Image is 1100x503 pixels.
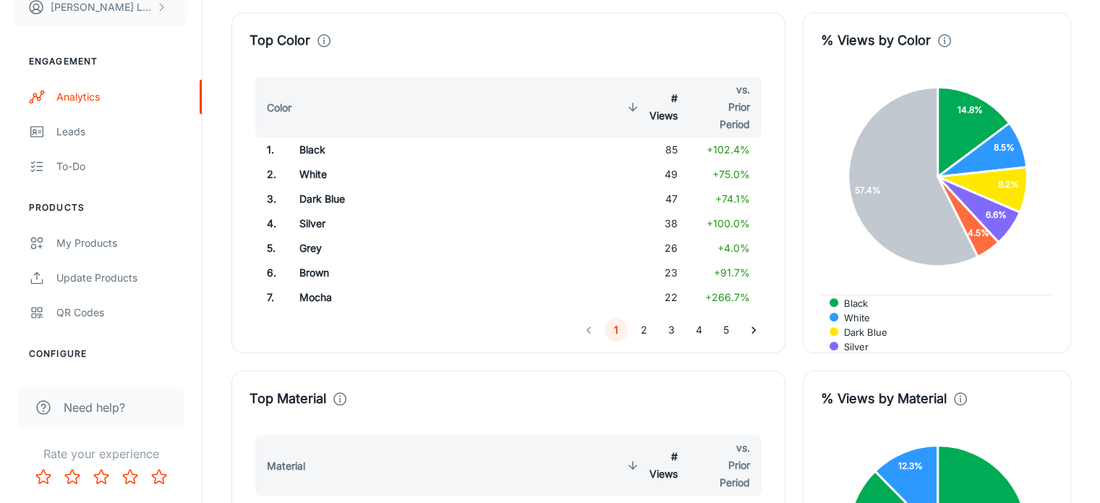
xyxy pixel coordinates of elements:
[288,187,511,211] td: Dark Blue
[56,235,187,251] div: My Products
[707,143,750,156] span: +102.4%
[833,297,868,310] span: Black
[56,89,187,105] div: Analytics
[632,318,655,342] button: Go to page 2
[116,462,145,491] button: Rate 4 star
[833,311,870,324] span: White
[717,242,750,254] span: +4.0%
[575,318,767,342] nav: pagination navigation
[288,162,511,187] td: White
[612,285,689,310] td: 22
[701,81,750,133] span: vs. Prior Period
[612,187,689,211] td: 47
[56,305,187,321] div: QR Codes
[707,217,750,229] span: +100.0%
[623,90,678,124] span: # Views
[250,30,310,51] h4: Top Color
[288,285,511,310] td: Mocha
[267,99,310,117] span: Color
[250,285,288,310] td: 7 .
[87,462,116,491] button: Rate 3 star
[288,138,511,162] td: Black
[623,448,678,483] span: # Views
[56,124,187,140] div: Leads
[742,318,765,342] button: Go to next page
[612,261,689,285] td: 23
[250,162,288,187] td: 2 .
[687,318,710,342] button: Go to page 4
[821,389,947,409] h4: % Views by Material
[833,340,869,353] span: Silver
[612,162,689,187] td: 49
[288,211,511,236] td: Silver
[250,138,288,162] td: 1 .
[821,30,931,51] h4: % Views by Color
[612,236,689,261] td: 26
[250,261,288,285] td: 6 .
[833,326,887,339] span: Dark Blue
[250,187,288,211] td: 3 .
[712,168,750,180] span: +75.0%
[612,138,689,162] td: 85
[56,270,187,286] div: Update Products
[701,439,750,491] span: vs. Prior Period
[705,291,750,303] span: +266.7%
[605,318,628,342] button: page 1
[715,193,750,205] span: +74.1%
[56,158,187,174] div: To-do
[288,236,511,261] td: Grey
[660,318,683,342] button: Go to page 3
[250,211,288,236] td: 4 .
[250,389,326,409] h4: Top Material
[145,462,174,491] button: Rate 5 star
[250,236,288,261] td: 5 .
[29,462,58,491] button: Rate 1 star
[714,266,750,279] span: +91.7%
[64,399,125,416] span: Need help?
[58,462,87,491] button: Rate 2 star
[612,211,689,236] td: 38
[12,445,190,462] p: Rate your experience
[715,318,738,342] button: Go to page 5
[288,261,511,285] td: Brown
[267,457,324,475] span: Material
